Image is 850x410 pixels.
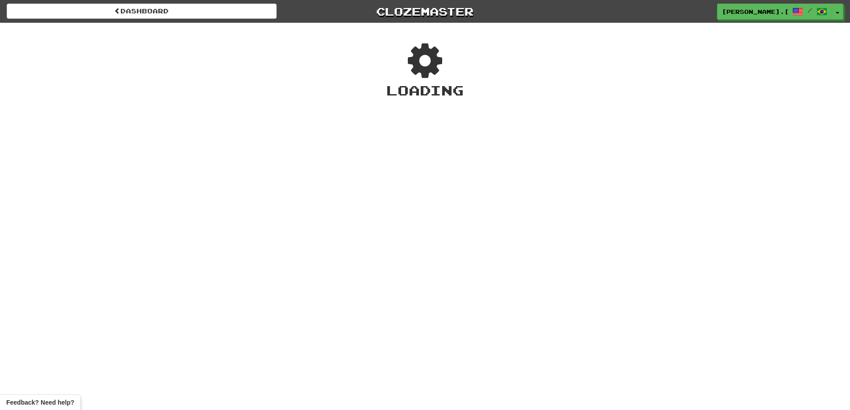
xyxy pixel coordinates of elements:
[6,398,74,407] span: Open feedback widget
[7,4,277,19] a: Dashboard
[722,8,788,16] span: [PERSON_NAME].[PERSON_NAME]
[808,7,812,13] span: /
[717,4,832,20] a: [PERSON_NAME].[PERSON_NAME] /
[290,4,560,19] a: Clozemaster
